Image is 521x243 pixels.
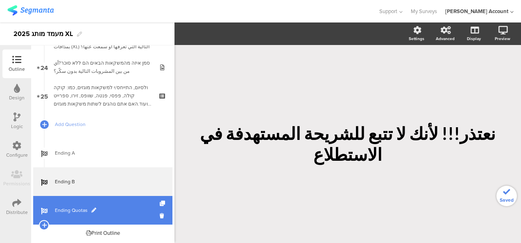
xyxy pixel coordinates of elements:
span: Ending Quotas [55,206,160,214]
i: Delete [160,212,167,220]
img: segmanta logo [7,5,54,16]
div: Configure [6,151,28,159]
div: 2025 מעמד מותג XL [14,27,73,40]
a: Ending Quotas [33,196,172,225]
a: Ending A [33,139,172,167]
a: 25 ולסיום, התייחס/י למשקאות מוגזים, כמו: קוקה קולה, פפסי, פנטה, שוופס, זירו, ספרייט ועוד.האם אתם ... [33,81,172,110]
div: Settings [409,36,424,42]
span: Add Question [55,120,160,128]
span: Support [379,7,397,15]
div: Distribute [6,209,28,216]
p: نعتذر!!! لأنك لا تتبع للشريحة المستهدفة في الاستطلاع [196,123,499,165]
span: 25 [41,91,48,100]
span: Ending A [55,149,160,157]
div: Advanced [436,36,455,42]
div: Design [9,94,25,101]
a: 24 סמן איזה מהמשקאות הבאים הם ללא סוכר?أي من بين المشروبات التالية بدون سكّر؟ [33,53,172,81]
div: סמן איזה מהמשקאות הבאים הם ללא סוכר?أي من بين المشروبات التالية بدون سكّر؟ [54,59,152,75]
div: Display [467,36,481,42]
i: Duplicate [160,201,167,206]
div: Outline [9,65,25,73]
div: Print Outline [86,229,120,237]
span: 24 [41,63,48,72]
span: Saved [500,196,514,204]
span: Ending B [55,178,160,186]
a: Ending B [33,167,172,196]
div: [PERSON_NAME] Account [445,7,508,15]
div: Preview [495,36,510,42]
div: ולסיום, התייחס/י למשקאות מוגזים, כמו: קוקה קולה, פפסי, פנטה, שוופס, זירו, ספרייט ועוד.האם אתם נוה... [54,83,152,108]
div: Logic [11,123,23,130]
